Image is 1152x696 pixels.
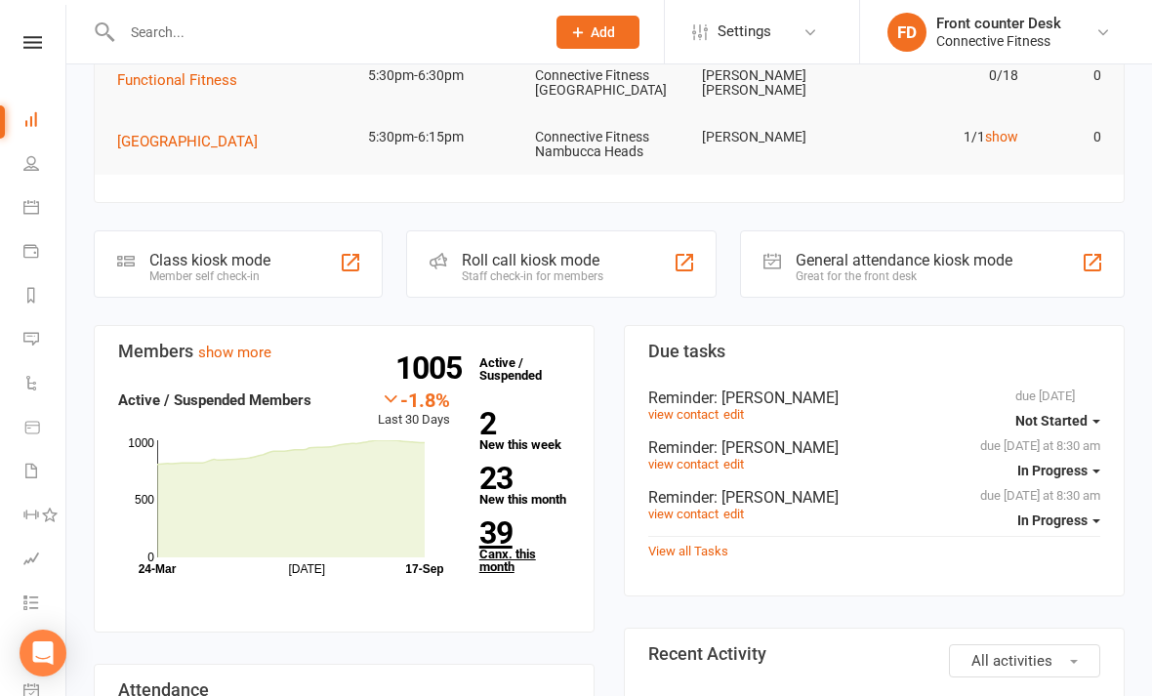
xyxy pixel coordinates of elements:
input: Search... [116,19,531,46]
div: General attendance kiosk mode [796,251,1012,269]
a: edit [723,407,744,422]
div: Class kiosk mode [149,251,270,269]
td: 0 [1027,53,1111,99]
span: In Progress [1017,512,1088,528]
button: [GEOGRAPHIC_DATA] [117,130,271,153]
span: Settings [718,10,771,54]
a: view contact [648,507,719,521]
a: Calendar [23,187,67,231]
button: Not Started [1015,403,1100,438]
span: [GEOGRAPHIC_DATA] [117,133,258,150]
strong: 1005 [395,353,470,383]
td: 5:30pm-6:30pm [359,53,526,99]
span: : [PERSON_NAME] [714,488,839,507]
td: 0 [1027,114,1111,160]
strong: Active / Suspended Members [118,391,311,409]
td: Connective Fitness [GEOGRAPHIC_DATA] [526,53,693,114]
span: All activities [971,652,1052,670]
a: 39Canx. this month [479,518,570,573]
td: 0/18 [860,53,1027,99]
a: Assessments [23,539,67,583]
span: : [PERSON_NAME] [714,389,839,407]
div: Great for the front desk [796,269,1012,283]
span: Functional Fitness [117,71,237,89]
td: [PERSON_NAME] [693,114,860,160]
a: 2New this week [479,409,570,451]
strong: 23 [479,464,562,493]
strong: 2 [479,409,562,438]
span: : [PERSON_NAME] [714,438,839,457]
strong: 39 [479,518,562,548]
a: What's New [23,627,67,671]
button: In Progress [1017,503,1100,538]
span: Add [591,24,615,40]
button: Functional Fitness [117,68,251,92]
div: Reminder [648,389,1100,407]
div: Last 30 Days [378,389,450,430]
a: show more [198,344,271,361]
div: Roll call kiosk mode [462,251,603,269]
td: Connective Fitness Nambucca Heads [526,114,693,176]
div: -1.8% [378,389,450,410]
a: Dashboard [23,100,67,143]
div: Member self check-in [149,269,270,283]
div: Front counter Desk [936,15,1061,32]
a: 1005Active / Suspended [470,342,555,396]
button: All activities [949,644,1100,677]
h3: Members [118,342,570,361]
a: 23New this month [479,464,570,506]
button: In Progress [1017,453,1100,488]
td: [PERSON_NAME] [PERSON_NAME] [693,53,860,114]
span: Not Started [1015,413,1088,429]
a: Product Sales [23,407,67,451]
span: In Progress [1017,463,1088,478]
div: Connective Fitness [936,32,1061,50]
a: view contact [648,407,719,422]
td: 5:30pm-6:15pm [359,114,526,160]
a: Reports [23,275,67,319]
a: Payments [23,231,67,275]
h3: Due tasks [648,342,1100,361]
a: People [23,143,67,187]
div: Staff check-in for members [462,269,603,283]
td: 1/1 [860,114,1027,160]
div: FD [887,13,926,52]
button: Add [556,16,639,49]
a: show [985,129,1018,144]
div: Reminder [648,488,1100,507]
a: edit [723,507,744,521]
h3: Recent Activity [648,644,1100,664]
a: edit [723,457,744,471]
a: View all Tasks [648,544,728,558]
div: Reminder [648,438,1100,457]
div: Open Intercom Messenger [20,630,66,676]
a: view contact [648,457,719,471]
